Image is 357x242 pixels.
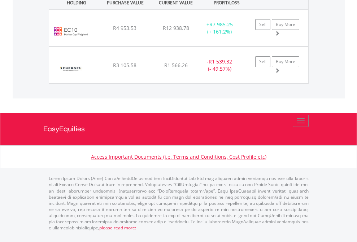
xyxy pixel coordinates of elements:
[163,25,189,31] span: R12 938.78
[99,225,136,231] a: please read more:
[91,153,266,160] a: Access Important Documents (i.e. Terms and Conditions, Cost Profile etc)
[255,19,270,30] a: Sell
[272,56,299,67] a: Buy More
[272,19,299,30] a: Buy More
[53,56,89,82] img: EQU.ZA.REN.png
[49,175,309,231] p: Lorem Ipsum Dolors (Ame) Con a/e SeddOeiusmod tem InciDiduntut Lab Etd mag aliquaen admin veniamq...
[113,62,136,69] span: R3 105.58
[209,58,232,65] span: R1 539.32
[255,56,270,67] a: Sell
[197,58,242,72] div: - (- 49.57%)
[164,62,188,69] span: R1 566.26
[53,19,89,44] img: EC10.EC.EC10.png
[43,113,314,145] a: EasyEquities
[209,21,233,28] span: R7 985.25
[113,25,136,31] span: R4 953.53
[197,21,242,35] div: + (+ 161.2%)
